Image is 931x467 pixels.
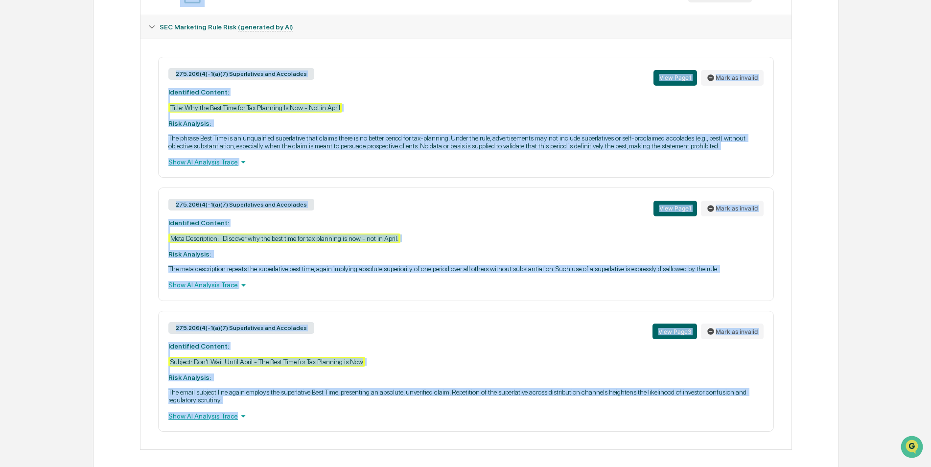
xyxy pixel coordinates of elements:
[25,45,162,55] input: Clear
[701,324,764,339] button: Mark as invalid
[168,411,763,421] div: Show AI Analysis Trace
[168,357,365,367] div: Subject: Don't Wait Until April - The Best Time for Tax Planning is Now
[168,388,763,404] p: The email subject line again employs the superlative Best Time, presenting an absolute, unverifie...
[168,233,400,243] div: Meta Description: "Discover why the best time for tax planning is now - not in April.
[168,342,229,350] strong: Identified Content:
[160,23,293,31] span: SEC Marketing Rule Risk
[20,123,63,133] span: Preclearance
[71,124,79,132] div: 🗄️
[10,124,18,132] div: 🖐️
[168,88,229,96] strong: Identified Content:
[10,21,178,36] p: How can we help?
[168,199,314,210] div: 275.206(4)-1(a)(7) Superlatives and Accolades
[97,166,118,173] span: Pylon
[653,201,697,216] button: View Page1
[900,435,926,461] iframe: Open customer support
[168,134,763,150] p: The phrase Best Time is an unqualified superlative that claims there is no better period for tax-...
[168,322,314,334] div: 275.206(4)-1(a)(7) Superlatives and Accolades
[140,15,791,39] div: SEC Marketing Rule Risk (generated by AI)
[168,68,314,80] div: 275.206(4)-1(a)(7) Superlatives and Accolades
[6,138,66,156] a: 🔎Data Lookup
[67,119,125,137] a: 🗄️Attestations
[168,280,763,290] div: Show AI Analysis Trace
[168,103,342,113] div: Title: Why the Best Time for Tax Planning Is Now - Not in April
[238,23,293,31] u: (generated by AI)
[33,75,161,85] div: Start new chat
[168,157,763,167] div: Show AI Analysis Trace
[166,78,178,90] button: Start new chat
[701,201,764,216] button: Mark as invalid
[10,75,27,93] img: 1746055101610-c473b297-6a78-478c-a979-82029cc54cd1
[81,123,121,133] span: Attestations
[6,119,67,137] a: 🖐️Preclearance
[168,265,763,273] p: The meta description repeats the superlative best time, again implying absolute superiority of on...
[701,70,764,86] button: Mark as invalid
[33,85,124,93] div: We're available if you need us!
[168,250,211,258] strong: Risk Analysis:
[69,165,118,173] a: Powered byPylon
[168,119,211,127] strong: Risk Analysis:
[20,142,62,152] span: Data Lookup
[652,324,697,339] button: View Page3
[10,143,18,151] div: 🔎
[168,374,211,381] strong: Risk Analysis:
[653,70,697,86] button: View Page1
[168,219,229,227] strong: Identified Content:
